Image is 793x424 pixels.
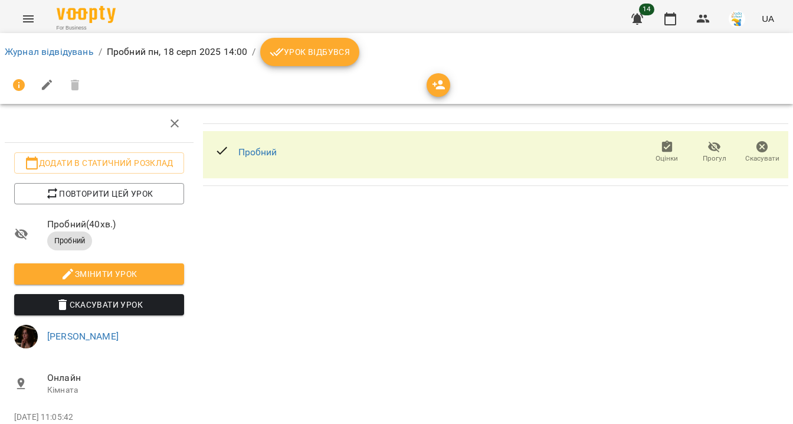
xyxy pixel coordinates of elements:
span: For Business [57,24,116,32]
nav: breadcrumb [5,38,788,66]
button: Оцінки [643,136,691,169]
button: Урок відбувся [260,38,359,66]
span: Додати в статичний розклад [24,156,175,170]
span: Урок відбувся [270,45,350,59]
button: Скасувати [738,136,786,169]
a: Пробний [238,146,277,158]
span: 14 [639,4,654,15]
button: Додати в статичний розклад [14,152,184,174]
p: [DATE] 11:05:42 [14,412,184,423]
button: Menu [14,5,42,33]
span: UA [762,12,774,25]
span: Пробний ( 40 хв. ) [47,217,184,231]
button: Прогул [691,136,739,169]
span: Змінити урок [24,267,175,281]
span: Скасувати Урок [24,298,175,312]
img: 38072b7c2e4bcea27148e267c0c485b2.jpg [729,11,745,27]
span: Пробний [47,236,92,246]
span: Скасувати [745,154,779,164]
li: / [252,45,255,59]
p: Пробний пн, 18 серп 2025 14:00 [107,45,247,59]
button: Змінити урок [14,263,184,285]
span: Онлайн [47,371,184,385]
span: Прогул [703,154,726,164]
img: Voopty Logo [57,6,116,23]
button: Повторити цей урок [14,183,184,204]
p: Кімната [47,384,184,396]
span: Оцінки [656,154,678,164]
a: [PERSON_NAME] [47,331,119,342]
img: 1b79b5faa506ccfdadca416541874b02.jpg [14,325,38,348]
button: UA [757,8,779,30]
li: / [99,45,102,59]
span: Повторити цей урок [24,187,175,201]
a: Журнал відвідувань [5,46,94,57]
button: Скасувати Урок [14,294,184,315]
